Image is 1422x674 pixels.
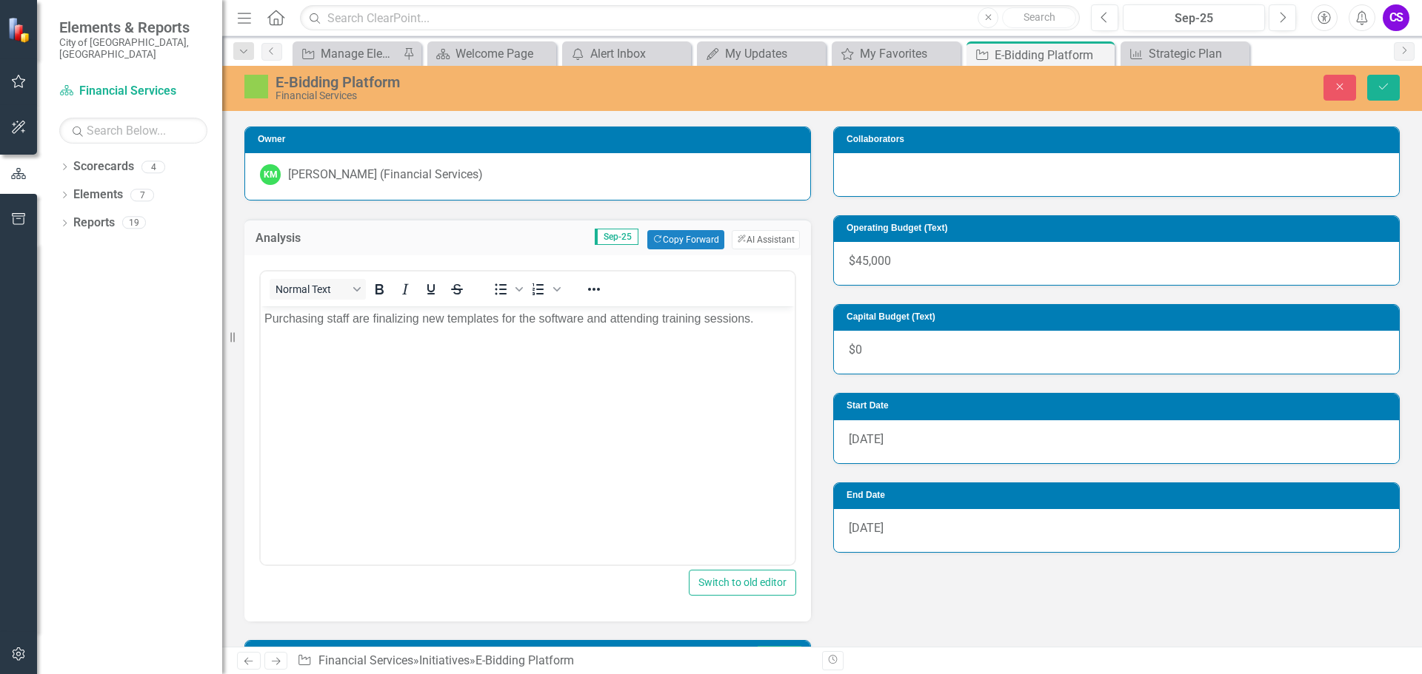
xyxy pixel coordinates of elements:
a: Welcome Page [431,44,553,63]
span: Sep-25 [595,229,638,245]
a: Elements [73,186,123,203]
button: Strikethrough [444,279,470,300]
button: Search [1002,7,1076,28]
a: My Favorites [835,44,957,63]
span: [DATE] [849,521,884,535]
div: Alert Inbox [590,44,687,63]
div: E-Bidding Platform [995,46,1111,64]
span: $0 [849,343,862,357]
h3: Operating Budget (Text) [847,223,1392,233]
div: E-Bidding Platform [475,653,574,667]
button: Italic [393,279,418,300]
div: » » [297,653,811,670]
div: KM [260,164,281,185]
div: 4 [141,161,165,173]
a: Manage Elements [296,44,399,63]
h3: End Date [847,491,1392,500]
button: Bold [367,279,392,300]
span: Elements & Reports [59,18,207,36]
div: E-Bidding Platform [276,74,892,90]
div: Numbered list [526,279,563,300]
iframe: Rich Text Area [261,306,795,565]
span: Search [1024,11,1055,23]
button: Block Normal Text [270,279,366,300]
small: City of [GEOGRAPHIC_DATA], [GEOGRAPHIC_DATA] [59,36,207,61]
a: Financial Services [59,83,207,100]
div: My Updates [725,44,822,63]
span: Normal Text [276,283,348,295]
a: Initiatives [419,653,470,667]
a: My Updates [701,44,822,63]
a: Reports [73,215,115,232]
a: Scorecards [73,158,134,175]
button: Sep-25 [1123,4,1265,31]
span: Sep-25 [758,646,801,662]
div: 19 [122,217,146,229]
input: Search ClearPoint... [300,5,1080,31]
a: Financial Services [318,653,413,667]
input: Search Below... [59,118,207,144]
h3: Start Date [847,401,1392,411]
button: Copy Forward [647,230,724,249]
div: Sep-25 [1128,10,1260,27]
span: [DATE] [849,432,884,446]
div: Bullet list [488,279,525,300]
button: Reveal or hide additional toolbar items [581,279,607,300]
div: Financial Services [276,90,892,101]
span: $45,000 [849,254,891,268]
div: Welcome Page [455,44,553,63]
a: Strategic Plan [1124,44,1246,63]
button: CS [1383,4,1409,31]
div: [PERSON_NAME] (Financial Services) [288,166,483,183]
h3: Capital Budget (Text) [847,312,1392,322]
h3: Collaborators [847,135,1392,144]
a: Alert Inbox [566,44,687,63]
img: IP [244,75,268,98]
img: ClearPoint Strategy [6,16,34,44]
button: Underline [418,279,444,300]
div: My Favorites [860,44,957,63]
div: Manage Elements [321,44,399,63]
div: Strategic Plan [1149,44,1246,63]
button: Switch to old editor [689,570,796,596]
h3: Analysis [256,232,354,245]
div: 7 [130,189,154,201]
h3: Owner [258,135,803,144]
button: AI Assistant [732,230,800,249]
